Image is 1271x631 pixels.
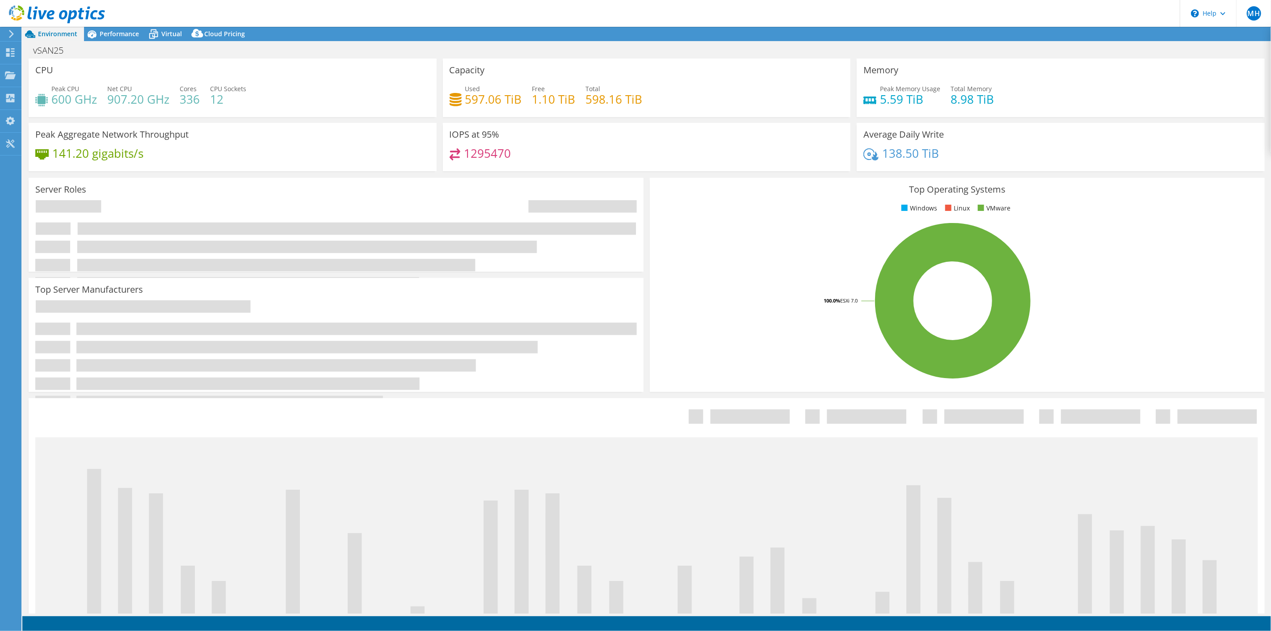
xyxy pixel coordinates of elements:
h4: 141.20 gigabits/s [52,148,143,158]
h3: Server Roles [35,185,86,194]
h4: 1295470 [464,148,511,158]
li: Windows [899,203,937,213]
h3: Top Operating Systems [657,185,1258,194]
h4: 597.06 TiB [465,94,522,104]
span: Free [532,84,545,93]
span: CPU Sockets [210,84,246,93]
li: VMware [976,203,1010,213]
span: Total [586,84,601,93]
h3: Peak Aggregate Network Throughput [35,130,189,139]
span: Environment [38,29,77,38]
tspan: 100.0% [824,297,840,304]
h4: 600 GHz [51,94,97,104]
span: Cores [180,84,197,93]
span: Virtual [161,29,182,38]
h4: 12 [210,94,246,104]
span: Net CPU [107,84,132,93]
h3: IOPS at 95% [450,130,500,139]
span: Peak CPU [51,84,79,93]
h1: vSAN25 [29,46,77,55]
span: Total Memory [951,84,992,93]
tspan: ESXi 7.0 [840,297,858,304]
h4: 138.50 TiB [882,148,939,158]
h3: Top Server Manufacturers [35,285,143,294]
h3: Average Daily Write [863,130,944,139]
h4: 5.59 TiB [880,94,940,104]
h4: 1.10 TiB [532,94,576,104]
h4: 336 [180,94,200,104]
span: Cloud Pricing [204,29,245,38]
h4: 907.20 GHz [107,94,169,104]
span: Performance [100,29,139,38]
h3: CPU [35,65,53,75]
svg: \n [1191,9,1199,17]
h4: 598.16 TiB [586,94,643,104]
span: MH [1247,6,1261,21]
span: Used [465,84,480,93]
h4: 8.98 TiB [951,94,994,104]
h3: Capacity [450,65,485,75]
span: Peak Memory Usage [880,84,940,93]
li: Linux [943,203,970,213]
h3: Memory [863,65,898,75]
